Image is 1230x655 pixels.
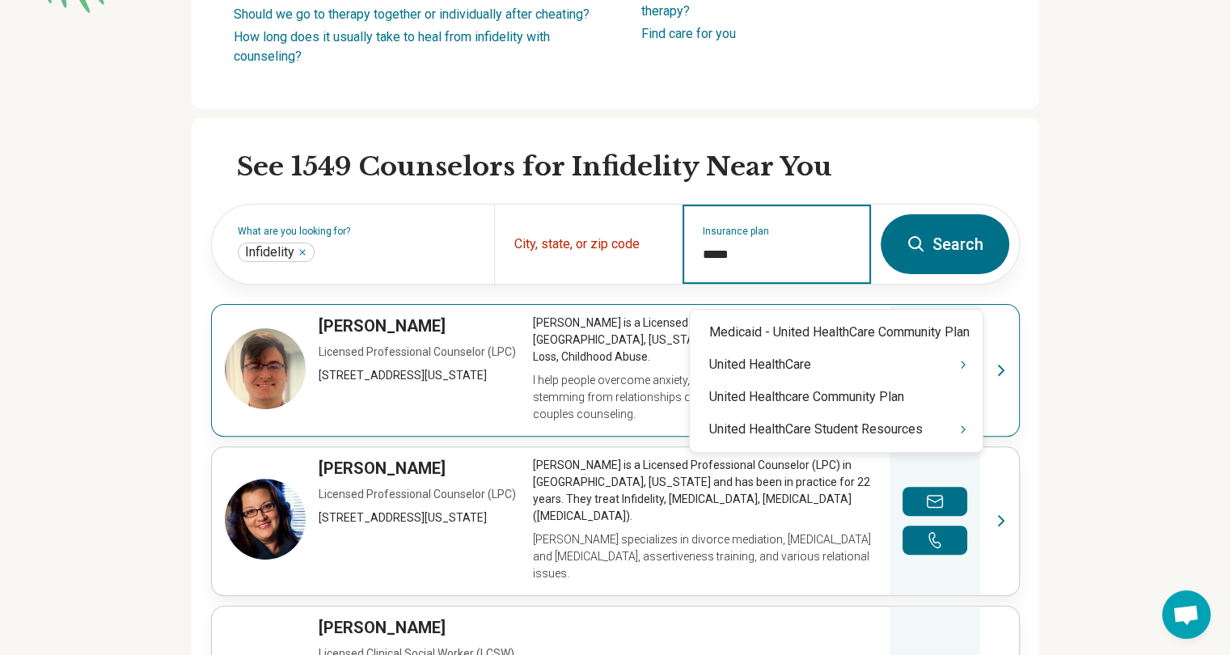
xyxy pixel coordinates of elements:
[641,26,736,41] a: Find care for you
[902,526,967,555] button: Make a phone call
[690,316,983,349] div: Medicaid - United HealthСare Community Plan
[234,6,590,22] a: Should we go to therapy together or individually after cheating?
[237,150,1020,184] h2: See 1549 Counselors for Infidelity Near You
[690,381,983,413] div: United Healthcare Community Plan
[881,214,1009,274] button: Search
[298,247,307,257] button: Infidelity
[238,243,315,262] div: Infidelity
[690,413,983,446] div: United HealthCare Student Resources
[238,226,475,236] label: What are you looking for?
[1162,590,1211,639] div: Open chat
[902,487,967,516] button: Send a message
[234,29,550,64] a: How long does it usually take to heal from infidelity with counseling?
[245,244,294,260] span: Infidelity
[690,316,983,446] div: Suggestions
[690,349,983,381] div: United HealthCare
